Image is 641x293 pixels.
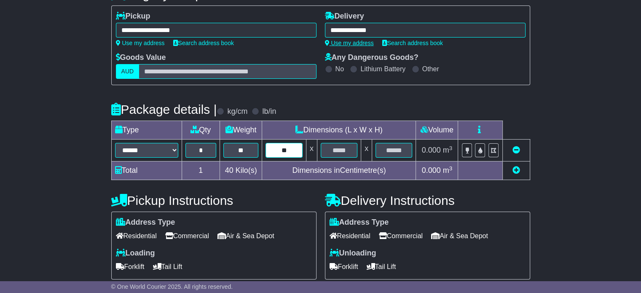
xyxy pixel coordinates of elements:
[153,260,182,273] span: Tail Lift
[111,283,233,290] span: © One World Courier 2025. All rights reserved.
[262,121,416,140] td: Dimensions (L x W x H)
[111,102,217,116] h4: Package details |
[335,65,344,73] label: No
[220,161,262,180] td: Kilo(s)
[306,140,317,161] td: x
[111,121,182,140] td: Type
[431,229,488,242] span: Air & Sea Depot
[116,53,166,62] label: Goods Value
[173,40,234,46] a: Search address book
[111,161,182,180] td: Total
[165,229,209,242] span: Commercial
[422,146,441,154] span: 0.000
[325,12,364,21] label: Delivery
[330,249,376,258] label: Unloading
[422,65,439,73] label: Other
[116,12,150,21] label: Pickup
[449,165,453,172] sup: 3
[361,140,372,161] td: x
[262,161,416,180] td: Dimensions in Centimetre(s)
[227,107,247,116] label: kg/cm
[330,260,358,273] span: Forklift
[116,40,165,46] a: Use my address
[512,146,520,154] a: Remove this item
[325,40,374,46] a: Use my address
[443,146,453,154] span: m
[422,166,441,175] span: 0.000
[262,107,276,116] label: lb/in
[220,121,262,140] td: Weight
[116,249,155,258] label: Loading
[217,229,274,242] span: Air & Sea Depot
[449,145,453,151] sup: 3
[512,166,520,175] a: Add new item
[367,260,396,273] span: Tail Lift
[111,194,316,207] h4: Pickup Instructions
[382,40,443,46] a: Search address book
[416,121,458,140] td: Volume
[443,166,453,175] span: m
[225,166,233,175] span: 40
[116,260,145,273] span: Forklift
[379,229,423,242] span: Commercial
[116,229,157,242] span: Residential
[325,53,418,62] label: Any Dangerous Goods?
[116,218,175,227] label: Address Type
[360,65,405,73] label: Lithium Battery
[182,121,220,140] td: Qty
[116,64,139,79] label: AUD
[325,194,530,207] h4: Delivery Instructions
[330,218,389,227] label: Address Type
[330,229,370,242] span: Residential
[182,161,220,180] td: 1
